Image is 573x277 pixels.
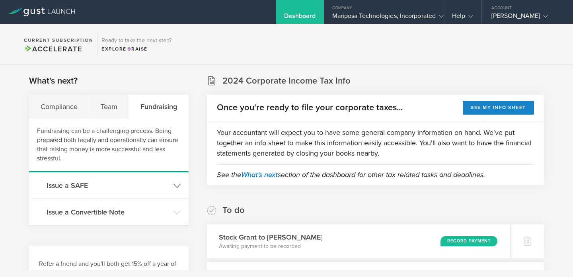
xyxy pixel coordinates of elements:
[241,170,278,179] a: What's next
[24,38,93,43] h2: Current Subscription
[219,232,323,242] h3: Stock Grant to [PERSON_NAME]
[89,95,129,119] div: Team
[129,95,188,119] div: Fundraising
[217,170,485,179] em: See the section of the dashboard for other tax related tasks and deadlines.
[101,38,172,43] h3: Ready to take the next step?
[463,101,534,115] button: See my info sheet
[222,205,245,216] h2: To do
[332,12,436,24] div: Mariposa Technologies, Incorporated
[47,207,170,217] h3: Issue a Convertible Note
[284,12,316,24] div: Dashboard
[29,95,89,119] div: Compliance
[452,12,473,24] div: Help
[101,45,172,53] div: Explore
[29,119,189,172] div: Fundraising can be a challenging process. Being prepared both legally and operationally can ensur...
[127,46,148,52] span: Raise
[491,12,559,24] div: [PERSON_NAME]
[219,242,323,250] p: Awaiting payment to be recorded
[47,180,170,191] h3: Issue a SAFE
[207,224,510,258] div: Stock Grant to [PERSON_NAME]Awaiting payment to be recordedRecord Payment
[97,32,175,57] div: Ready to take the next step?ExploreRaise
[440,236,497,246] div: Record Payment
[24,45,82,53] span: Accelerate
[29,75,78,87] h2: What's next?
[217,102,403,113] h2: Once you're ready to file your corporate taxes...
[222,75,351,87] h2: 2024 Corporate Income Tax Info
[217,127,534,158] p: Your accountant will expect you to have some general company information on hand. We've put toget...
